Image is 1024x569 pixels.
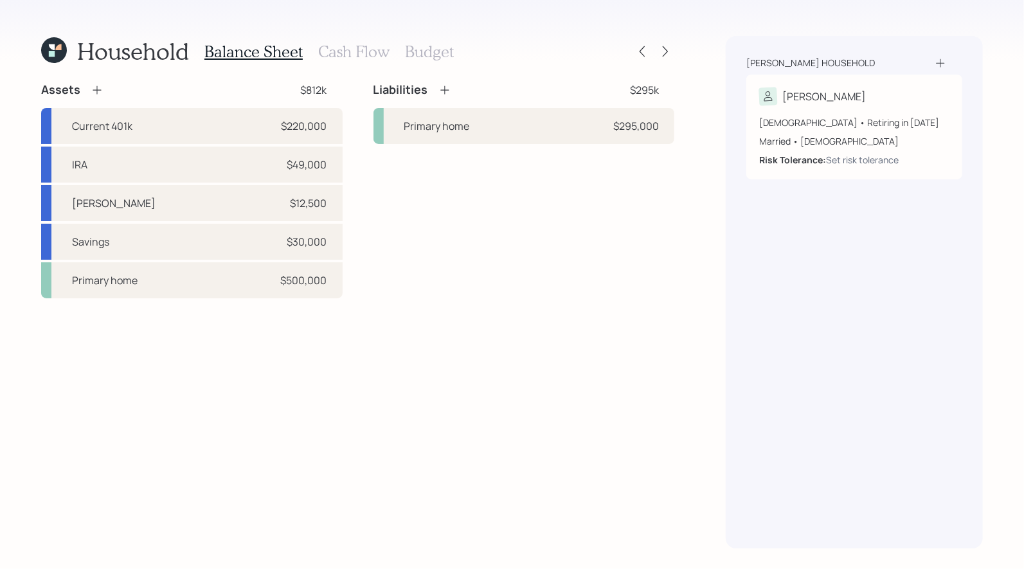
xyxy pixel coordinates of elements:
div: $295k [630,82,659,98]
div: [PERSON_NAME] household [746,57,875,69]
h4: Assets [41,83,80,97]
div: $812k [301,82,327,98]
h4: Liabilities [373,83,428,97]
div: Married • [DEMOGRAPHIC_DATA] [759,134,949,148]
h3: Budget [405,42,454,61]
div: $30,000 [287,234,327,249]
div: [PERSON_NAME] [72,195,156,211]
div: Current 401k [72,118,132,134]
div: $295,000 [613,118,659,134]
div: Set risk tolerance [826,153,899,167]
div: Primary home [72,273,138,288]
div: Primary home [404,118,470,134]
div: $220,000 [282,118,327,134]
div: [PERSON_NAME] [782,89,866,104]
h1: Household [77,37,189,65]
div: $12,500 [291,195,327,211]
h3: Balance Sheet [204,42,303,61]
div: $500,000 [281,273,327,288]
div: [DEMOGRAPHIC_DATA] • Retiring in [DATE] [759,116,949,129]
h3: Cash Flow [318,42,390,61]
div: IRA [72,157,87,172]
div: Savings [72,234,109,249]
b: Risk Tolerance: [759,154,826,166]
div: $49,000 [287,157,327,172]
